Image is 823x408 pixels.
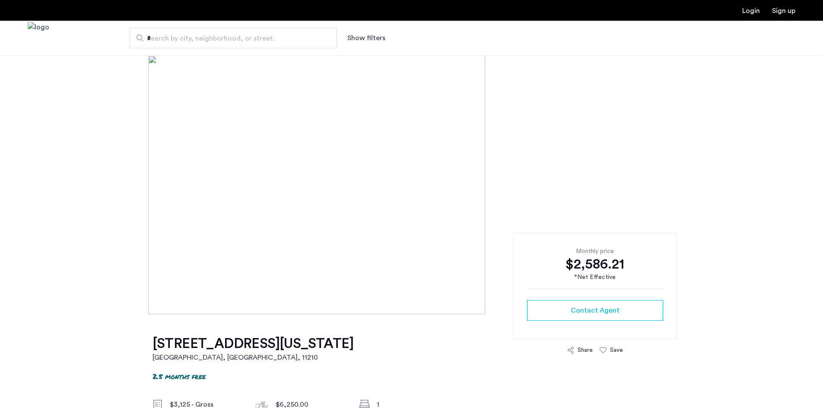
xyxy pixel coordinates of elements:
[742,7,760,14] a: Login
[772,7,795,14] a: Registration
[527,300,663,321] button: button
[527,256,663,273] div: $2,586.21
[571,305,620,316] span: Contact Agent
[153,352,353,363] h2: [GEOGRAPHIC_DATA], [GEOGRAPHIC_DATA] , 11210
[28,22,49,54] a: Cazamio Logo
[347,33,385,43] button: Show or hide filters
[28,22,49,54] img: logo
[153,335,353,363] a: [STREET_ADDRESS][US_STATE][GEOGRAPHIC_DATA], [GEOGRAPHIC_DATA], 11210
[527,273,663,282] div: *Net Effective
[578,346,593,354] div: Share
[153,371,206,381] p: 2.5 months free
[148,55,675,314] img: [object%20Object]
[153,335,353,352] h1: [STREET_ADDRESS][US_STATE]
[130,28,337,48] input: Apartment Search
[610,346,623,354] div: Save
[527,247,663,256] div: Monthly price
[147,33,313,44] span: Search by city, neighborhood, or street.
